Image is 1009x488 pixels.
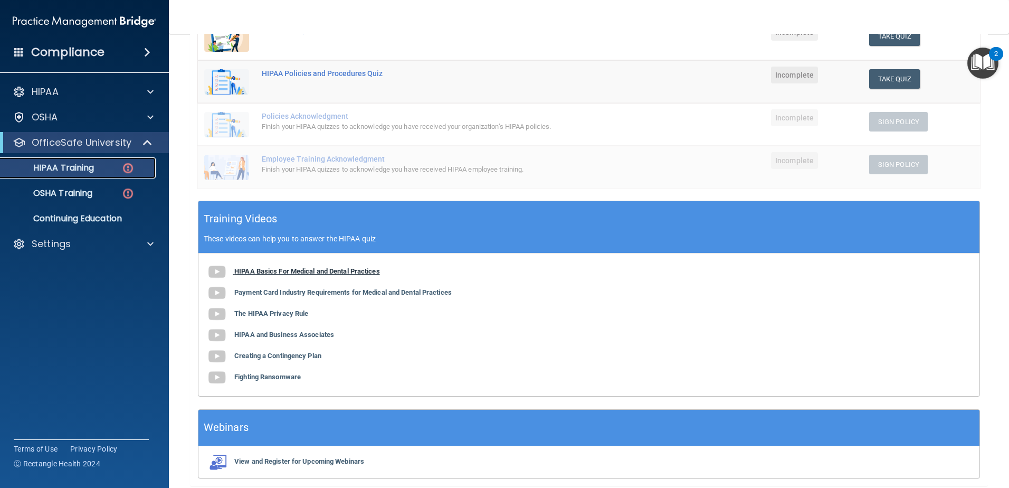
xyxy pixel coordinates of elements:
div: Finish your HIPAA quizzes to acknowledge you have received your organization’s HIPAA policies. [262,120,636,133]
h5: Webinars [204,418,249,437]
a: OSHA [13,111,154,124]
button: Take Quiz [869,26,920,46]
span: Incomplete [771,109,818,126]
a: Privacy Policy [70,444,118,454]
img: gray_youtube_icon.38fcd6cc.png [206,367,227,388]
b: HIPAA and Business Associates [234,331,334,339]
p: Settings [32,238,71,250]
p: HIPAA Training [7,163,94,173]
h5: Training Videos [204,210,278,228]
img: PMB logo [13,11,156,32]
p: OfficeSafe University [32,136,131,149]
b: View and Register for Upcoming Webinars [234,457,364,465]
a: OfficeSafe University [13,136,153,149]
iframe: Drift Widget Chat Controller [826,413,996,455]
a: Terms of Use [14,444,58,454]
button: Sign Policy [869,155,928,174]
div: HIPAA Policies and Procedures Quiz [262,69,636,78]
img: gray_youtube_icon.38fcd6cc.png [206,304,227,325]
span: Incomplete [771,152,818,169]
p: These videos can help you to answer the HIPAA quiz [204,234,974,243]
b: HIPAA Basics For Medical and Dental Practices [234,267,380,275]
img: gray_youtube_icon.38fcd6cc.png [206,283,227,304]
p: HIPAA [32,86,59,98]
div: Employee Training Acknowledgment [262,155,636,163]
img: danger-circle.6113f641.png [121,187,135,200]
button: Open Resource Center, 2 new notifications [967,48,998,79]
b: Payment Card Industry Requirements for Medical and Dental Practices [234,288,452,296]
span: Incomplete [771,67,818,83]
b: The HIPAA Privacy Rule [234,309,308,317]
div: 2 [994,54,998,68]
p: Continuing Education [7,213,151,224]
img: gray_youtube_icon.38fcd6cc.png [206,325,227,346]
div: Policies Acknowledgment [262,112,636,120]
img: gray_youtube_icon.38fcd6cc.png [206,346,227,367]
p: OSHA [32,111,58,124]
button: Take Quiz [869,69,920,89]
div: Finish your HIPAA quizzes to acknowledge you have received HIPAA employee training. [262,163,636,176]
span: Ⓒ Rectangle Health 2024 [14,458,100,469]
b: Creating a Contingency Plan [234,352,321,360]
h4: Compliance [31,45,104,60]
p: OSHA Training [7,188,92,199]
img: webinarIcon.c7ebbf15.png [206,454,227,470]
a: HIPAA [13,86,154,98]
b: Fighting Ransomware [234,373,301,381]
button: Sign Policy [869,112,928,132]
img: gray_youtube_icon.38fcd6cc.png [206,261,227,283]
a: Settings [13,238,154,250]
img: danger-circle.6113f641.png [121,162,135,175]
